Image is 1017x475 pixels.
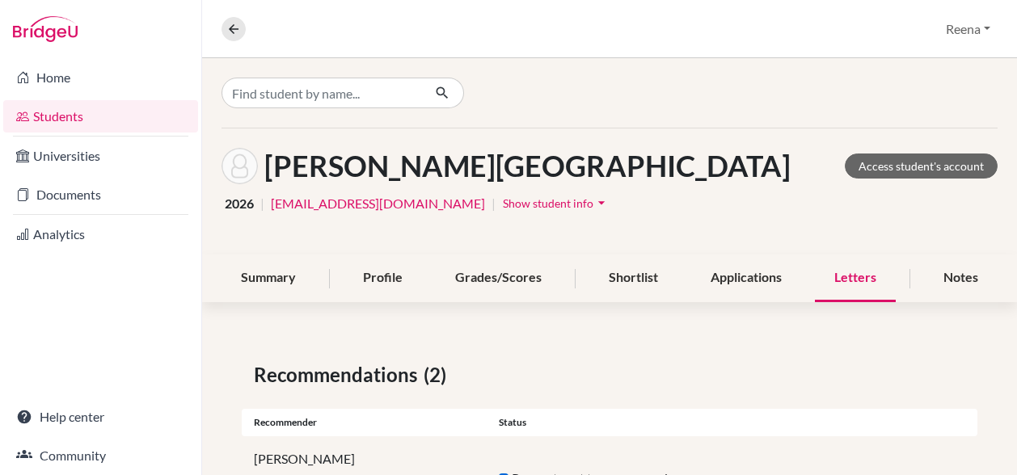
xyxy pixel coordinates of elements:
a: Analytics [3,218,198,250]
div: Applications [691,254,801,302]
div: Notes [924,254,998,302]
a: Documents [3,179,198,211]
span: | [492,194,496,213]
span: | [260,194,264,213]
div: Letters [815,254,896,302]
img: Bridge-U [13,16,78,42]
input: Find student by name... [222,78,422,108]
div: Recommender [242,415,487,430]
a: Students [3,100,198,132]
h1: [PERSON_NAME][GEOGRAPHIC_DATA] [264,149,791,183]
div: Profile [344,254,422,302]
div: Grades/Scores [436,254,561,302]
a: Home [3,61,198,94]
button: Reena [939,14,998,44]
div: Status [487,415,732,430]
i: arrow_drop_down [593,195,610,211]
span: (2) [424,360,453,389]
span: Recommendations [254,360,424,389]
img: Haniya Burmawala's avatar [222,148,258,184]
div: Summary [222,254,315,302]
a: Access student's account [845,153,998,179]
div: Shortlist [589,254,677,302]
a: Community [3,439,198,472]
a: [EMAIL_ADDRESS][DOMAIN_NAME] [271,194,485,213]
span: 2026 [225,194,254,213]
span: Show student info [503,196,593,210]
a: Universities [3,140,198,172]
button: Show student infoarrow_drop_down [502,191,610,216]
a: Help center [3,401,198,433]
